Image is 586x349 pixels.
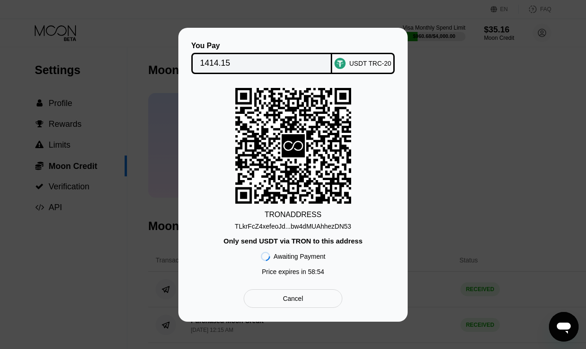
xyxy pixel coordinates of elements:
[549,312,579,342] iframe: Button to launch messaging window
[349,60,391,67] div: USDT TRC-20
[235,219,351,230] div: TLkrFcZ4xefeoJd...bw4dMUAhhezDN53
[235,223,351,230] div: TLkrFcZ4xefeoJd...bw4dMUAhhezDN53
[244,289,342,308] div: Cancel
[262,268,324,275] div: Price expires in
[192,42,394,74] div: You PayUSDT TRC-20
[223,237,362,245] div: Only send USDT via TRON to this address
[274,253,326,260] div: Awaiting Payment
[283,294,303,303] div: Cancel
[265,211,321,219] div: TRON ADDRESS
[308,268,324,275] span: 58 : 54
[191,42,333,50] div: You Pay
